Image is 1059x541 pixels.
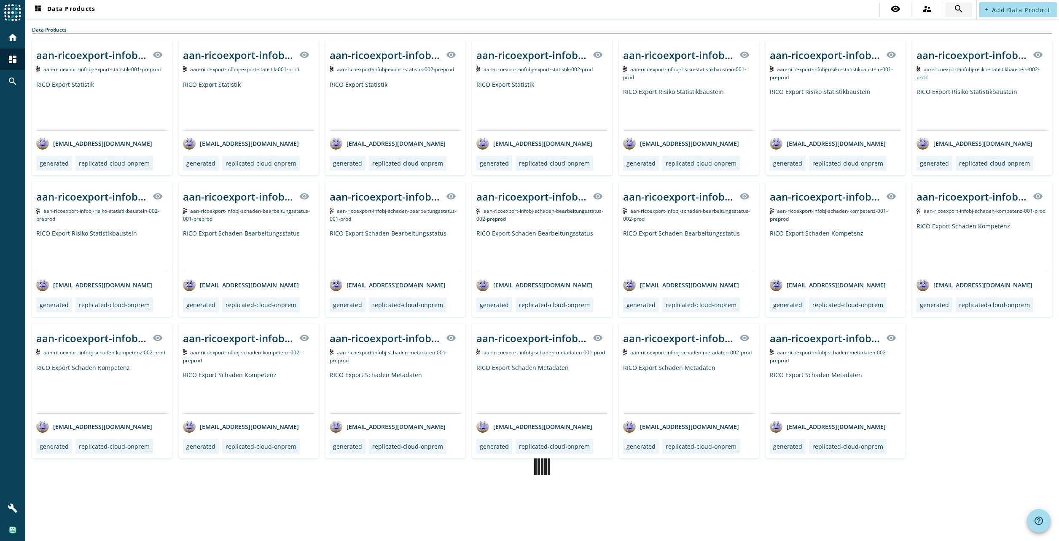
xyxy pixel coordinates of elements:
div: aan-ricoexport-infobj-schaden-metadaten-001-_stage_ [476,331,588,345]
div: [EMAIL_ADDRESS][DOMAIN_NAME] [476,137,592,150]
div: generated [333,159,362,167]
div: replicated-cloud-onprem [226,442,296,450]
div: RICO Export Schaden Kompetenz [917,222,1048,272]
img: Kafka Topic: aan-ricoexport-infobj-schaden-bearbeitungsstatus-001-preprod [183,208,187,214]
div: RICO Export Schaden Kompetenz [36,364,168,413]
mat-icon: visibility [299,50,309,60]
mat-icon: visibility [446,333,456,343]
div: [EMAIL_ADDRESS][DOMAIN_NAME] [183,137,299,150]
mat-icon: visibility [593,333,603,343]
div: aan-ricoexport-infobj-schaden-kompetenz-002-_stage_ [183,331,294,345]
mat-icon: visibility [299,191,309,201]
div: generated [626,301,656,309]
div: replicated-cloud-onprem [666,301,736,309]
img: Kafka Topic: aan-ricoexport-infobj-schaden-kompetenz-002-prod [36,349,40,355]
div: generated [186,442,215,450]
span: Kafka Topic: aan-ricoexport-infobj-schaden-bearbeitungsstatus-001-preprod [183,207,310,222]
span: Kafka Topic: aan-ricoexport-infobj-schaden-kompetenz-001-prod [924,207,1046,214]
mat-icon: visibility [153,50,163,60]
div: RICO Export Schaden Kompetenz [183,371,314,413]
img: Kafka Topic: aan-ricoexport-infobj-schaden-metadaten-001-preprod [330,349,333,355]
div: aan-ricoexport-infobj-risiko-statistikbaustein-002-_stage_ [917,48,1028,62]
div: generated [920,159,949,167]
div: aan-ricoexport-infobj-risiko-statistikbaustein-001-_stage_ [623,48,734,62]
div: [EMAIL_ADDRESS][DOMAIN_NAME] [330,420,446,433]
div: aan-ricoexport-infobj-schaden-bearbeitungsstatus-002-_stage_ [476,190,588,204]
div: aan-ricoexport-infobj-export-statistik-001-_stage_ [36,48,148,62]
div: aan-ricoexport-infobj-risiko-statistikbaustein-001-_stage_ [770,48,881,62]
div: replicated-cloud-onprem [79,301,150,309]
div: generated [40,442,69,450]
mat-icon: visibility [886,50,896,60]
div: replicated-cloud-onprem [666,442,736,450]
img: Kafka Topic: aan-ricoexport-infobj-export-statistik-001-prod [183,66,187,72]
img: Kafka Topic: aan-ricoexport-infobj-risiko-statistikbaustein-002-preprod [36,208,40,214]
span: Kafka Topic: aan-ricoexport-infobj-schaden-kompetenz-001-preprod [770,207,888,222]
img: avatar [183,279,196,291]
span: Kafka Topic: aan-ricoexport-infobj-export-statistik-002-preprod [337,66,454,73]
img: avatar [330,137,342,150]
div: [EMAIL_ADDRESS][DOMAIN_NAME] [623,420,739,433]
img: Kafka Topic: aan-ricoexport-infobj-risiko-statistikbaustein-002-prod [917,66,920,72]
div: generated [186,159,215,167]
img: avatar [330,420,342,433]
span: Kafka Topic: aan-ricoexport-infobj-schaden-bearbeitungsstatus-001-prod [330,207,457,222]
div: [EMAIL_ADDRESS][DOMAIN_NAME] [36,279,152,291]
img: avatar [36,279,49,291]
img: Kafka Topic: aan-ricoexport-infobj-schaden-kompetenz-001-preprod [770,208,774,214]
div: aan-ricoexport-infobj-schaden-metadaten-002-_stage_ [623,331,734,345]
img: avatar [330,279,342,291]
span: Kafka Topic: aan-ricoexport-infobj-export-statistik-002-prod [484,66,593,73]
div: generated [920,301,949,309]
div: generated [40,301,69,309]
div: generated [773,442,802,450]
mat-icon: supervisor_account [922,4,932,14]
img: avatar [36,137,49,150]
div: replicated-cloud-onprem [372,159,443,167]
div: aan-ricoexport-infobj-schaden-bearbeitungsstatus-002-_stage_ [623,190,734,204]
div: replicated-cloud-onprem [812,442,883,450]
div: generated [480,442,509,450]
div: aan-ricoexport-infobj-schaden-bearbeitungsstatus-001-_stage_ [330,190,441,204]
span: Kafka Topic: aan-ricoexport-infobj-schaden-metadaten-002-preprod [770,349,887,364]
img: avatar [770,279,782,291]
mat-icon: visibility [153,333,163,343]
div: aan-ricoexport-infobj-risiko-statistikbaustein-002-_stage_ [36,190,148,204]
span: Kafka Topic: aan-ricoexport-infobj-schaden-bearbeitungsstatus-002-prod [623,207,750,222]
mat-icon: add [984,7,989,12]
div: aan-ricoexport-infobj-export-statistik-002-_stage_ [476,48,588,62]
div: replicated-cloud-onprem [959,301,1030,309]
span: Kafka Topic: aan-ricoexport-infobj-schaden-kompetenz-002-prod [43,349,165,356]
div: RICO Export Risiko Statistikbaustein [917,88,1048,130]
span: Kafka Topic: aan-ricoexport-infobj-risiko-statistikbaustein-002-preprod [36,207,159,222]
div: aan-ricoexport-infobj-schaden-kompetenz-001-_stage_ [917,190,1028,204]
div: RICO Export Schaden Bearbeitungsstatus [330,229,461,272]
div: [EMAIL_ADDRESS][DOMAIN_NAME] [330,137,446,150]
div: RICO Export Statistik [36,80,168,130]
div: generated [333,301,362,309]
img: avatar [476,137,489,150]
div: replicated-cloud-onprem [812,159,883,167]
div: RICO Export Schaden Bearbeitungsstatus [623,229,755,272]
button: Data Products [30,2,99,17]
span: Kafka Topic: aan-ricoexport-infobj-export-statistik-001-preprod [43,66,161,73]
img: Kafka Topic: aan-ricoexport-infobj-risiko-statistikbaustein-001-preprod [770,66,774,72]
div: aan-ricoexport-infobj-export-statistik-002-_stage_ [330,48,441,62]
mat-icon: visibility [1033,50,1043,60]
img: Kafka Topic: aan-ricoexport-infobj-export-statistik-002-preprod [330,66,333,72]
div: [EMAIL_ADDRESS][DOMAIN_NAME] [917,279,1032,291]
div: generated [40,159,69,167]
div: aan-ricoexport-infobj-schaden-kompetenz-002-_stage_ [36,331,148,345]
div: RICO Export Schaden Metadaten [330,371,461,413]
div: [EMAIL_ADDRESS][DOMAIN_NAME] [476,420,592,433]
mat-icon: search [8,76,18,86]
div: generated [626,442,656,450]
div: replicated-cloud-onprem [959,159,1030,167]
div: aan-ricoexport-infobj-schaden-metadaten-002-_stage_ [770,331,881,345]
div: replicated-cloud-onprem [519,159,590,167]
mat-icon: visibility [593,191,603,201]
img: avatar [917,279,929,291]
div: replicated-cloud-onprem [226,301,296,309]
div: [EMAIL_ADDRESS][DOMAIN_NAME] [330,279,446,291]
img: Kafka Topic: aan-ricoexport-infobj-risiko-statistikbaustein-001-prod [623,66,627,72]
